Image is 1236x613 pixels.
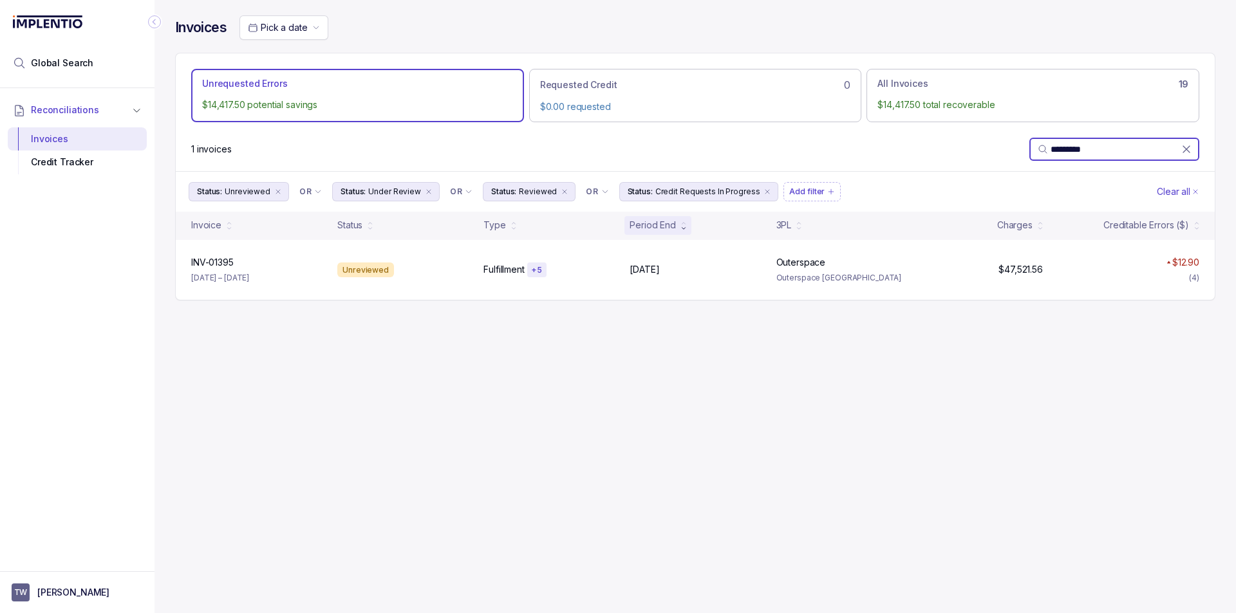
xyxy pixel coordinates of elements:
button: Filter Chip Connector undefined [445,183,478,201]
p: $47,521.56 [998,263,1043,276]
p: [DATE] – [DATE] [191,271,249,284]
p: Status: [341,185,366,198]
button: Filter Chip Under Review [332,182,440,201]
div: 3PL [776,219,792,232]
div: (4) [1189,271,1199,284]
p: Requested Credit [540,78,617,91]
button: Filter Chip Credit Requests In Progress [619,182,779,201]
img: red pointer upwards [1166,261,1170,264]
p: [PERSON_NAME] [37,586,109,599]
p: Status: [197,185,222,198]
p: Status: [491,185,516,198]
div: Collapse Icon [147,14,162,30]
span: Pick a date [261,22,307,33]
p: Outerspace [GEOGRAPHIC_DATA] [776,271,907,284]
div: Charges [997,219,1033,232]
p: Unrequested Errors [202,77,287,90]
span: Global Search [31,57,93,69]
p: OR [586,187,598,197]
p: All Invoices [877,77,928,90]
div: Status [337,219,362,232]
ul: Action Tab Group [191,69,1199,122]
h4: Invoices [175,19,227,37]
div: Unreviewed [337,262,394,278]
p: 1 invoices [191,143,232,156]
search: Date Range Picker [248,21,307,34]
p: OR [450,187,462,197]
p: + 5 [531,265,543,275]
p: $0.00 requested [540,100,851,113]
span: Reconciliations [31,104,99,116]
div: Invoice [191,219,221,232]
p: Status: [628,185,653,198]
div: Type [483,219,505,232]
li: Filter Chip Connector undefined [299,187,322,197]
p: INV-01395 [191,256,234,269]
p: Add filter [789,185,825,198]
div: Reconciliations [8,125,147,177]
button: Filter Chip Reviewed [483,182,576,201]
div: 0 [540,77,851,93]
ul: Filter Group [189,182,1154,201]
p: Unreviewed [225,185,270,198]
p: Fulfillment [483,263,524,276]
div: Period End [630,219,676,232]
p: Under Review [368,185,421,198]
p: Clear all [1157,185,1190,198]
p: Reviewed [519,185,557,198]
div: Remaining page entries [191,143,232,156]
div: remove content [559,187,570,197]
div: Creditable Errors ($) [1103,219,1189,232]
button: Filter Chip Connector undefined [294,183,327,201]
p: OR [299,187,312,197]
button: Reconciliations [8,96,147,124]
p: $14,417.50 potential savings [202,98,513,111]
button: Filter Chip Add filter [783,182,841,201]
div: Invoices [18,127,136,151]
div: remove content [273,187,283,197]
button: Date Range Picker [239,15,328,40]
p: Credit Requests In Progress [655,185,760,198]
span: User initials [12,583,30,601]
p: $12.90 [1172,256,1199,269]
li: Filter Chip Connector undefined [586,187,608,197]
button: Filter Chip Connector undefined [581,183,613,201]
button: Filter Chip Unreviewed [189,182,289,201]
h6: 19 [1179,79,1188,89]
li: Filter Chip Connector undefined [450,187,473,197]
p: $14,417.50 total recoverable [877,98,1188,111]
button: Clear Filters [1154,182,1202,201]
button: User initials[PERSON_NAME] [12,583,143,601]
p: [DATE] [630,263,659,276]
p: Outerspace [776,256,826,269]
div: Credit Tracker [18,151,136,174]
div: remove content [424,187,434,197]
div: remove content [762,187,772,197]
